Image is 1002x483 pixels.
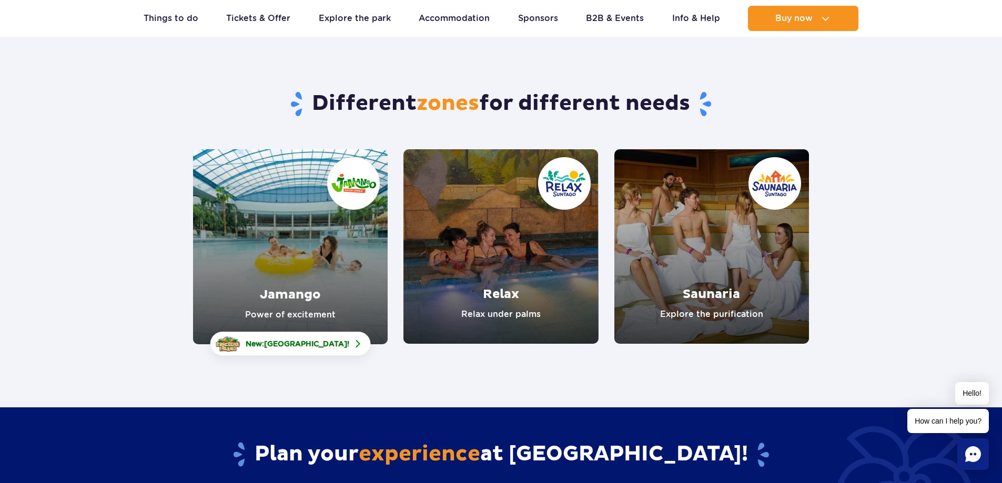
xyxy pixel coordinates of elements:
[955,382,989,405] span: Hello!
[518,6,558,31] a: Sponsors
[144,6,198,31] a: Things to do
[264,340,347,348] span: [GEOGRAPHIC_DATA]
[614,149,809,344] a: Saunaria
[403,149,598,344] a: Relax
[193,90,809,118] h1: Different for different needs
[586,6,644,31] a: B2B & Events
[359,441,480,467] span: experience
[193,441,809,468] h2: Plan your at [GEOGRAPHIC_DATA]!
[672,6,720,31] a: Info & Help
[246,338,349,349] span: New: !
[193,149,388,344] a: Jamango
[907,409,989,433] span: How can I help you?
[419,6,490,31] a: Accommodation
[226,6,290,31] a: Tickets & Offer
[775,14,813,23] span: Buy now
[957,438,989,470] div: Chat
[417,90,479,117] span: zones
[210,332,371,356] a: New:[GEOGRAPHIC_DATA]!
[319,6,391,31] a: Explore the park
[748,6,858,31] button: Buy now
